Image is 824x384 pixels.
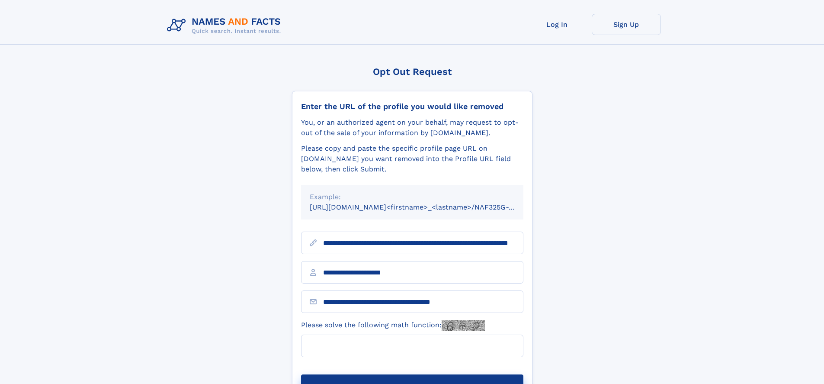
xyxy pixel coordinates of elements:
div: You, or an authorized agent on your behalf, may request to opt-out of the sale of your informatio... [301,117,523,138]
a: Log In [523,14,592,35]
small: [URL][DOMAIN_NAME]<firstname>_<lastname>/NAF325G-xxxxxxxx [310,203,540,211]
div: Please copy and paste the specific profile page URL on [DOMAIN_NAME] you want removed into the Pr... [301,143,523,174]
div: Example: [310,192,515,202]
a: Sign Up [592,14,661,35]
div: Enter the URL of the profile you would like removed [301,102,523,111]
img: Logo Names and Facts [164,14,288,37]
div: Opt Out Request [292,66,532,77]
label: Please solve the following math function: [301,320,485,331]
